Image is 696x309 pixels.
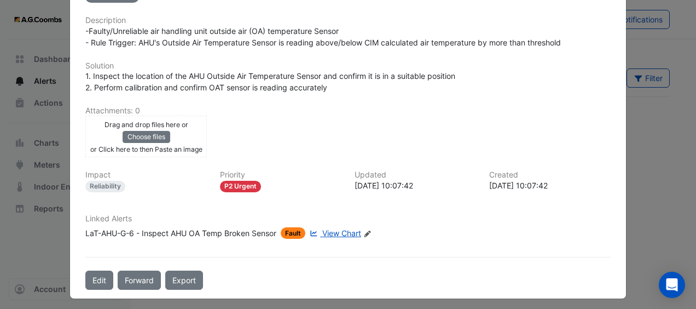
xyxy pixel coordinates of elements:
div: [DATE] 10:07:42 [489,180,611,191]
div: P2 Urgent [220,181,261,192]
button: Choose files [123,131,170,143]
a: Export [165,271,203,290]
div: LaT-AHU-G-6 - Inspect AHU OA Temp Broken Sensor [85,227,276,239]
h6: Linked Alerts [85,214,611,224]
div: Reliability [85,181,125,192]
span: 1. Inspect the location of the AHU Outside Air Temperature Sensor and confirm it is in a suitable... [85,71,455,92]
button: Edit [85,271,113,290]
span: -Faulty/Unreliable air handling unit outside air (OA) temperature Sensor - Rule Trigger: AHU's Ou... [85,26,561,47]
h6: Impact [85,170,207,180]
h6: Description [85,16,611,25]
h6: Solution [85,61,611,71]
h6: Attachments: 0 [85,106,611,116]
h6: Priority [220,170,341,180]
small: Drag and drop files here or [105,121,188,129]
span: View Chart [322,228,361,238]
small: or Click here to then Paste an image [90,145,202,153]
h6: Updated [355,170,476,180]
a: View Chart [308,227,361,239]
button: Forward [118,271,161,290]
div: Open Intercom Messenger [659,272,685,298]
h6: Created [489,170,611,180]
div: [DATE] 10:07:42 [355,180,476,191]
fa-icon: Edit Linked Alerts [363,230,372,238]
span: Fault [281,227,305,239]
